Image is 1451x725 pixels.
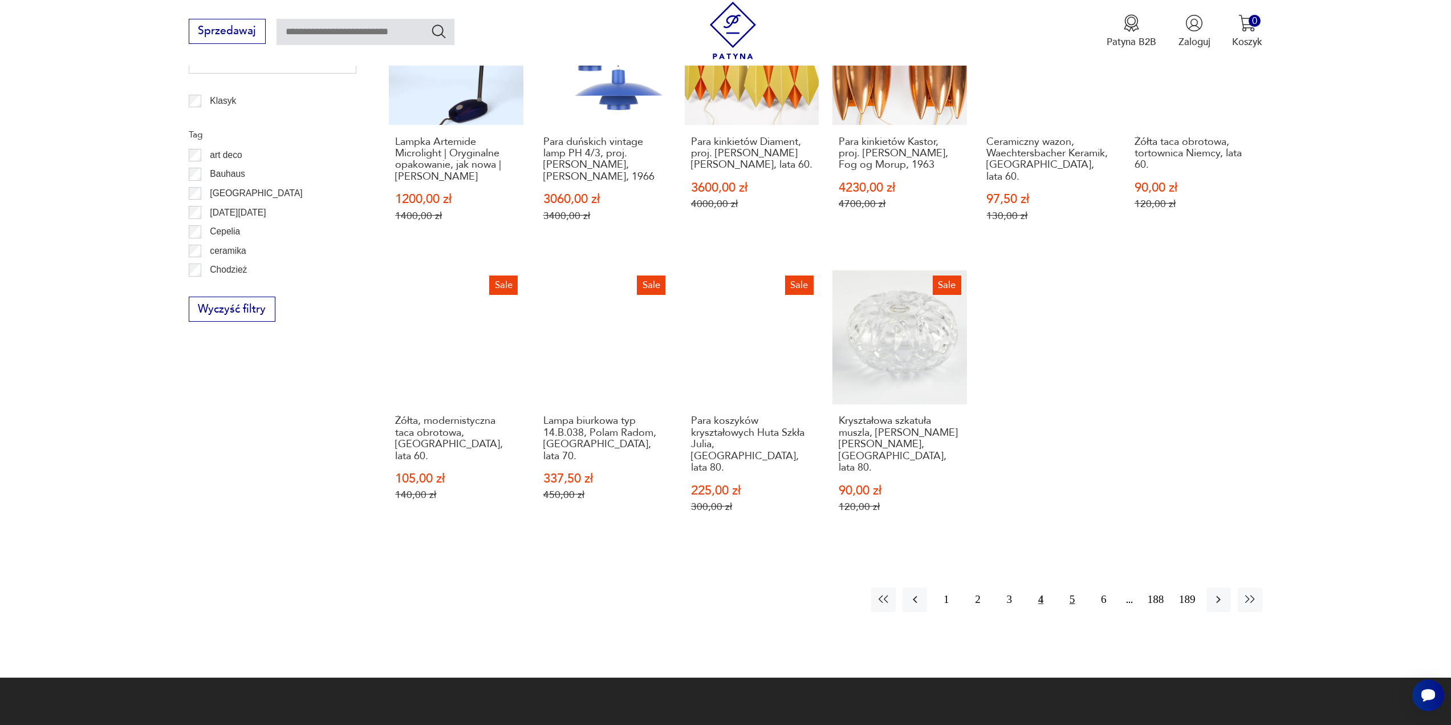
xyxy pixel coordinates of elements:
p: 450,00 zł [543,489,665,501]
button: Patyna B2B [1107,14,1156,48]
h3: Para kinkietów Diament, proj. [PERSON_NAME] [PERSON_NAME], lata 60. [691,136,813,171]
a: Ikona medaluPatyna B2B [1107,14,1156,48]
p: 90,00 zł [839,485,961,497]
p: [GEOGRAPHIC_DATA] [210,186,302,201]
h3: Lampa biurkowa typ 14.B.038, Polam Radom, [GEOGRAPHIC_DATA], lata 70. [543,415,665,462]
iframe: Smartsupp widget button [1412,679,1444,711]
h3: Kryształowa szkatuła muszla, [PERSON_NAME] [PERSON_NAME], [GEOGRAPHIC_DATA], lata 80. [839,415,961,473]
p: 1200,00 zł [395,193,517,205]
p: 3400,00 zł [543,210,665,222]
h3: Para duńskich vintage lamp PH 4/3, proj. [PERSON_NAME], [PERSON_NAME], 1966 [543,136,665,183]
a: Sprzedawaj [189,27,266,37]
p: 105,00 zł [395,473,517,485]
h3: Ceramiczny wazon, Waechtersbacher Keramik, [GEOGRAPHIC_DATA], lata 60. [986,136,1108,183]
button: 5 [1060,588,1084,612]
button: Sprzedawaj [189,19,266,44]
p: art deco [210,148,242,163]
button: Szukaj [430,23,447,39]
h3: Żółta taca obrotowa, tortownica Niemcy, lata 60. [1135,136,1257,171]
p: 3600,00 zł [691,182,813,194]
p: Zaloguj [1178,35,1210,48]
p: Patyna B2B [1107,35,1156,48]
img: Ikonka użytkownika [1185,14,1203,32]
p: Chodzież [210,262,247,277]
button: 188 [1143,588,1168,612]
p: 300,00 zł [691,501,813,513]
p: ceramika [210,244,246,258]
h3: Para koszyków kryształowych Huta Szkła Julia, [GEOGRAPHIC_DATA], lata 80. [691,415,813,473]
p: 4000,00 zł [691,198,813,210]
p: 130,00 zł [986,210,1108,222]
p: Tag [189,127,356,142]
p: Cepelia [210,224,240,239]
a: SaleKryształowa szkatuła muszla, Huty Szkła Lucyna, Polska, lata 80.Kryształowa szkatuła muszla, ... [832,270,966,540]
a: SaleLampa biurkowa typ 14.B.038, Polam Radom, Polska, lata 70.Lampa biurkowa typ 14.B.038, Polam ... [537,270,671,540]
p: 337,50 zł [543,473,665,485]
h3: Para kinkietów Kastor, proj. [PERSON_NAME], Fog og Morup, 1963 [839,136,961,171]
button: 189 [1175,588,1200,612]
p: Ćmielów [210,282,244,297]
p: 4230,00 zł [839,182,961,194]
img: Ikona medalu [1123,14,1140,32]
h3: Lampka Artemide Microlight | Oryginalne opakowanie, jak nowa | [PERSON_NAME] [395,136,517,183]
p: 3060,00 zł [543,193,665,205]
p: 120,00 zł [1135,198,1257,210]
p: Klasyk [210,94,236,108]
button: 6 [1091,588,1116,612]
h3: Żółta, modernistyczna taca obrotowa, [GEOGRAPHIC_DATA], lata 60. [395,415,517,462]
button: 1 [934,588,958,612]
button: 0Koszyk [1232,14,1262,48]
p: 97,50 zł [986,193,1108,205]
button: Wyczyść filtry [189,297,275,322]
button: 3 [997,588,1022,612]
div: 0 [1249,15,1261,27]
p: [DATE][DATE] [210,205,266,220]
p: 90,00 zł [1135,182,1257,194]
button: 2 [965,588,990,612]
p: Bauhaus [210,167,245,181]
p: 1400,00 zł [395,210,517,222]
a: SalePara koszyków kryształowych Huta Szkła Julia, Polska, lata 80.Para koszyków kryształowych Hut... [685,270,819,540]
p: 225,00 zł [691,485,813,497]
p: 4700,00 zł [839,198,961,210]
img: Patyna - sklep z meblami i dekoracjami vintage [704,2,762,59]
button: Zaloguj [1178,14,1210,48]
p: 140,00 zł [395,489,517,501]
p: 120,00 zł [839,501,961,513]
img: Ikona koszyka [1238,14,1256,32]
p: Koszyk [1232,35,1262,48]
a: SaleŻółta, modernistyczna taca obrotowa, Niemcy, lata 60.Żółta, modernistyczna taca obrotowa, [GE... [389,270,523,540]
button: 4 [1029,588,1053,612]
